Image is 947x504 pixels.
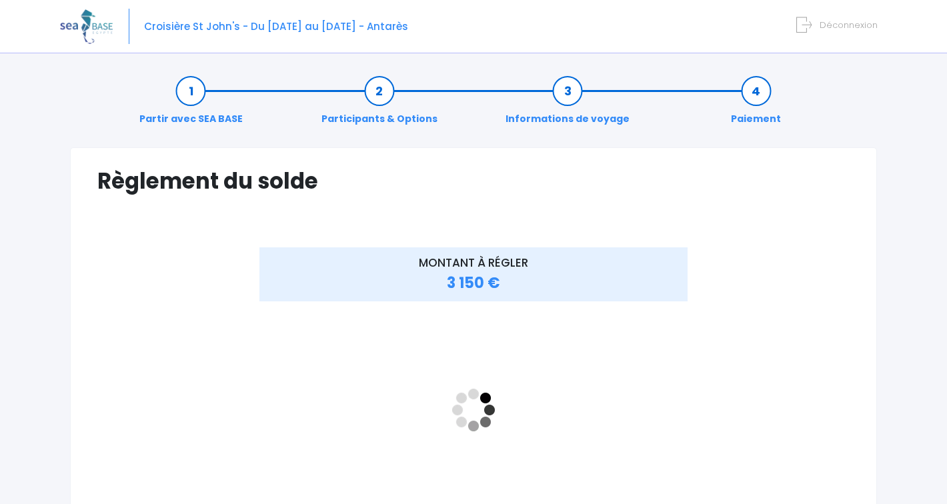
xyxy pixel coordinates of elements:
span: 3 150 € [447,273,500,293]
a: Participants & Options [315,84,444,126]
span: Déconnexion [820,19,878,31]
a: Paiement [724,84,788,126]
a: Partir avec SEA BASE [133,84,249,126]
span: MONTANT À RÉGLER [419,255,528,271]
a: Informations de voyage [499,84,636,126]
span: Croisière St John's - Du [DATE] au [DATE] - Antarès [144,19,408,33]
h1: Règlement du solde [97,168,850,194]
